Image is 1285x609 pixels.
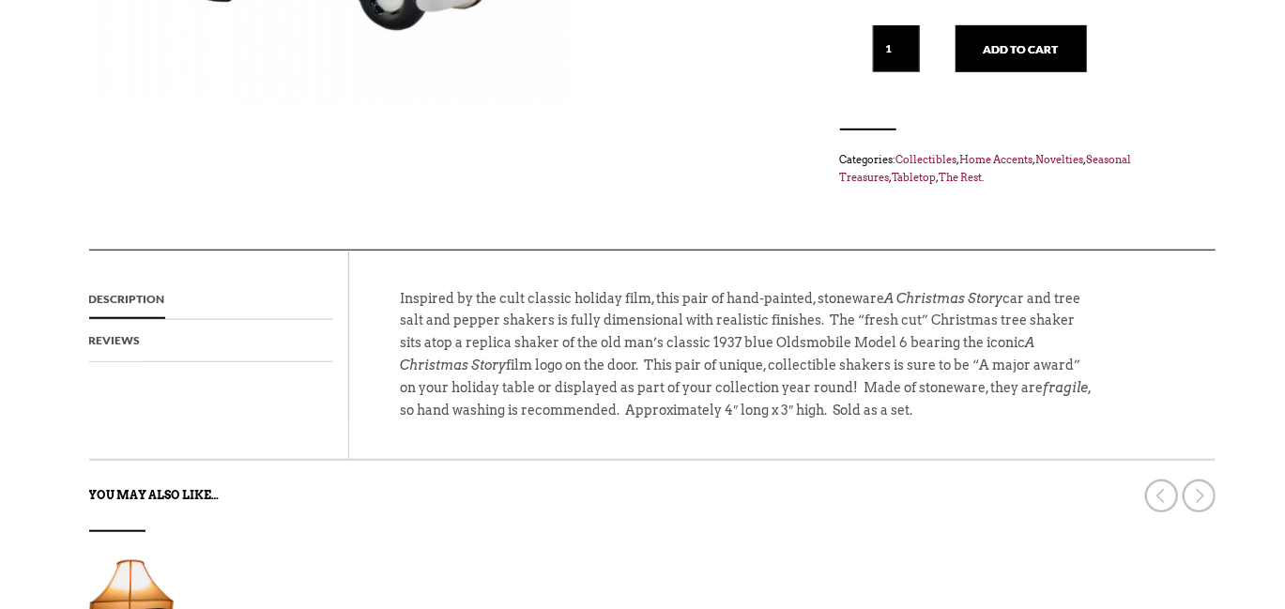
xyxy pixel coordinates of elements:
button: Add to cart [956,25,1087,72]
em: A Christmas Story [885,291,1003,306]
a: Novelties [1036,153,1084,166]
a: Tabletop [893,171,937,184]
a: Collectibles [896,153,957,166]
p: ­Inspired by the cult classic holiday film, this pair of hand-painted, stoneware car and tree sal... [401,288,1095,441]
a: Home Accents [960,153,1033,166]
a: Description [89,279,165,320]
strong: You may also like… [89,488,220,502]
input: Qty [873,25,920,72]
span: Categories: , , , , , . [840,149,1197,188]
em: fragile [1044,380,1089,395]
a: The Rest [940,171,983,184]
a: Reviews [89,320,141,361]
